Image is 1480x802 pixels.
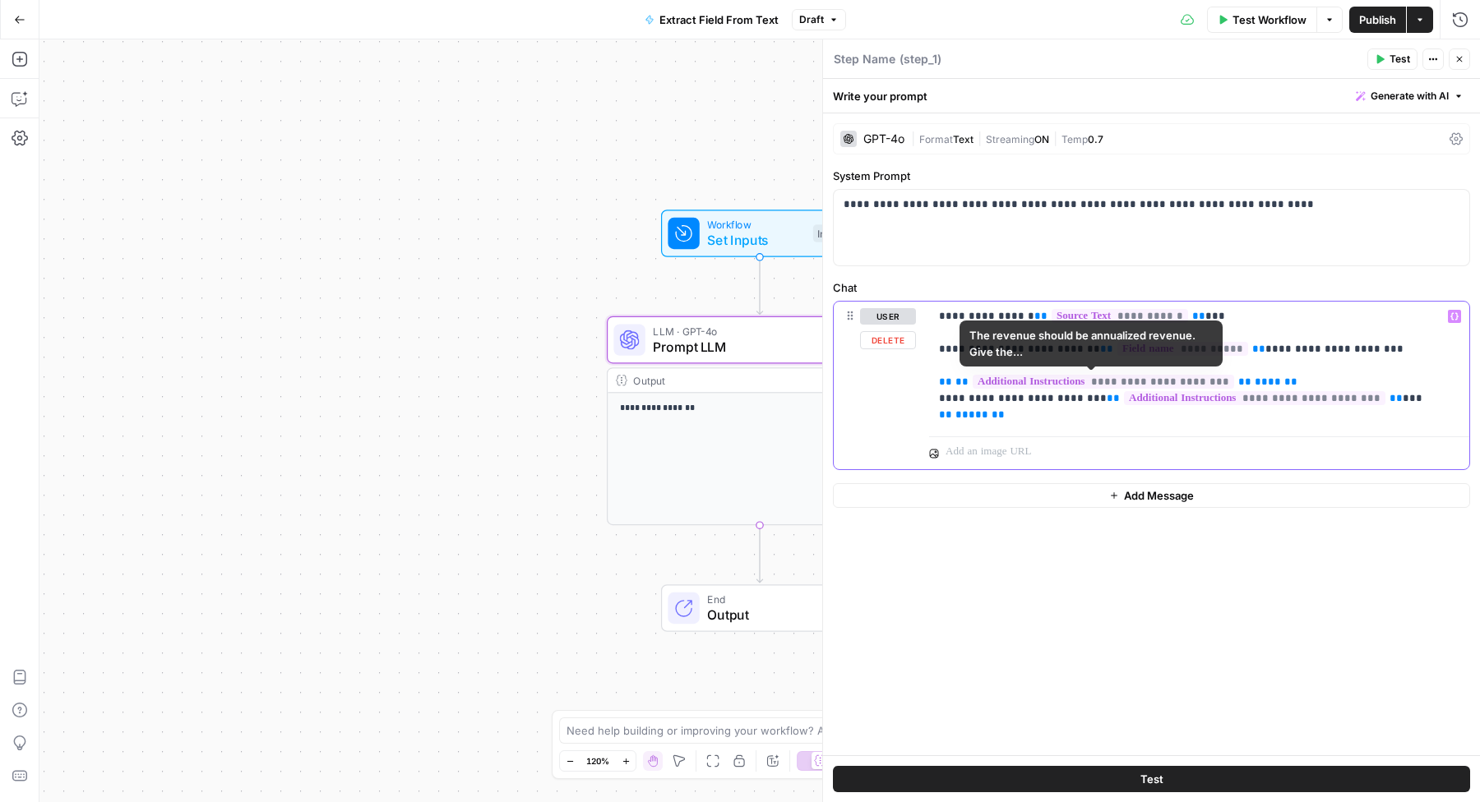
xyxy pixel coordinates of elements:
button: Test Workflow [1207,7,1316,33]
label: System Prompt [833,168,1470,184]
span: ( step_1 ) [900,51,941,67]
g: Edge from step_1 to end [756,525,762,583]
span: 120% [586,754,609,767]
button: Test [1367,48,1418,70]
span: Test [1140,771,1163,787]
span: Draft [799,12,824,27]
button: Extract Field From Text [635,7,789,33]
span: 0.7 [1088,133,1103,145]
button: Draft [792,9,846,30]
span: Add Message [1124,487,1194,504]
span: | [974,130,986,146]
span: Temp [1061,133,1088,145]
span: Text [953,133,974,145]
span: Extract Field From Text [659,12,779,28]
span: Set Inputs [707,230,805,250]
span: LLM · GPT-4o [653,323,860,339]
div: userDelete [834,302,916,469]
div: Inputs [813,224,849,242]
button: user [860,308,916,325]
label: Chat [833,279,1470,296]
g: Edge from start to step_1 [756,257,762,315]
span: | [911,130,919,146]
button: Add Message [833,483,1470,508]
div: Write your prompt [823,79,1480,113]
div: WorkflowSet InputsInputs [607,210,913,257]
span: Prompt LLM [653,337,860,357]
span: | [1049,130,1061,146]
button: Test [833,766,1470,792]
span: Generate with AI [1371,89,1449,104]
button: Delete [860,331,916,349]
div: Output [633,372,881,388]
button: Publish [1349,7,1406,33]
div: GPT-4o [863,133,904,145]
span: Test Workflow [1233,12,1307,28]
span: Streaming [986,133,1034,145]
span: Workflow [707,217,805,233]
span: Output [707,605,841,625]
span: Publish [1359,12,1396,28]
span: Format [919,133,953,145]
span: Test [1390,52,1410,67]
button: Generate with AI [1349,85,1470,107]
span: End [707,592,841,607]
div: EndOutput [607,584,913,632]
span: ON [1034,133,1049,145]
